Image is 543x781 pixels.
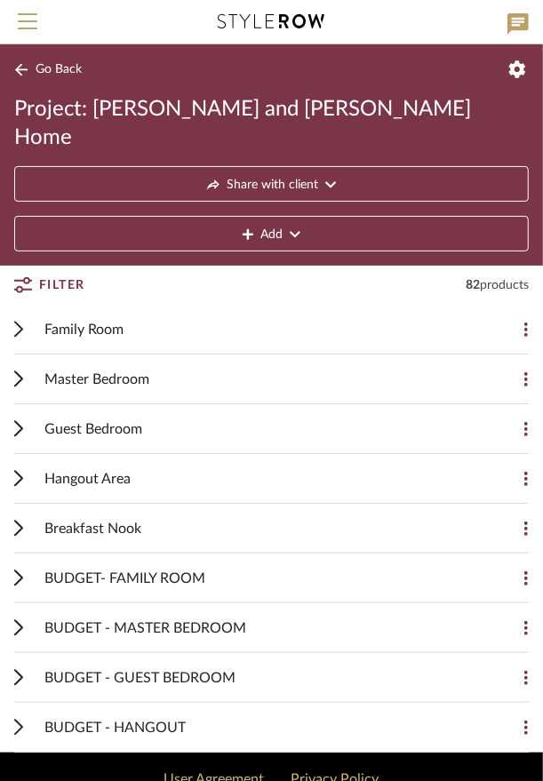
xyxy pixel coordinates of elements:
span: Share with client [227,167,318,203]
div: 82 [466,276,529,294]
span: BUDGET - GUEST BEDROOM [44,667,236,689]
span: Family Room [44,319,124,340]
button: Filter [14,269,85,301]
span: BUDGET - MASTER BEDROOM [44,618,246,639]
span: Go Back [36,62,82,77]
span: BUDGET - HANGOUT [44,717,186,738]
span: Master Bedroom [44,369,149,390]
span: Hangout Area [44,468,131,490]
button: Add [14,216,529,251]
span: Breakfast Nook [44,518,141,539]
button: Go Back [14,59,88,81]
span: products [480,279,529,291]
span: Project: [PERSON_NAME] and [PERSON_NAME] Home [14,95,529,152]
span: BUDGET- FAMILY ROOM [44,568,205,589]
button: Share with client [14,166,529,202]
span: Filter [39,269,85,301]
span: Add [260,217,283,252]
span: Guest Bedroom [44,418,142,440]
